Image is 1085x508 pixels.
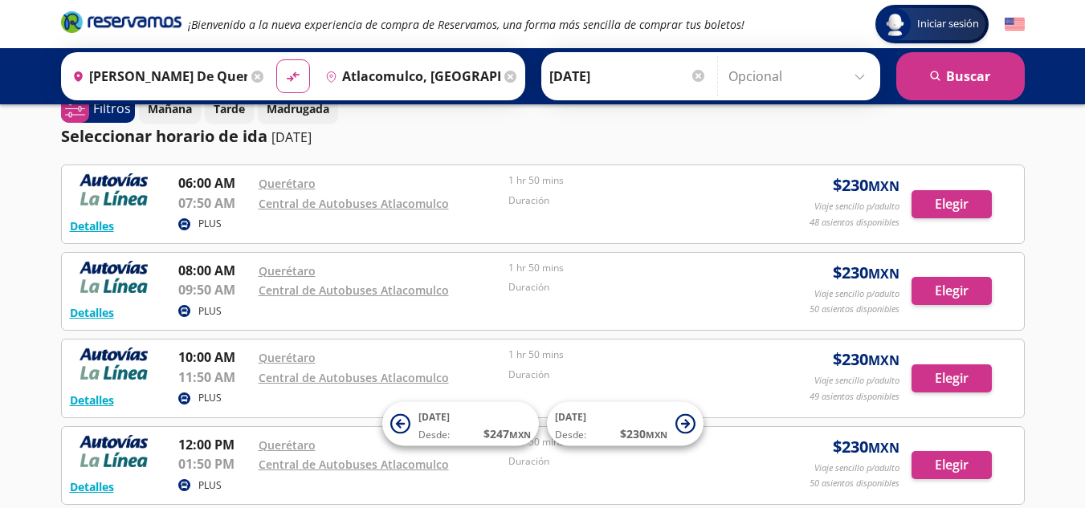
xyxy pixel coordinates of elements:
p: 10:00 AM [178,347,251,367]
p: 1 hr 50 mins [508,347,751,362]
p: 48 asientos disponibles [810,216,899,230]
a: Querétaro [259,350,316,365]
p: 09:50 AM [178,280,251,299]
a: Central de Autobuses Atlacomulco [259,196,449,211]
p: 1 hr 50 mins [508,261,751,275]
p: Viaje sencillo p/adulto [814,374,899,388]
p: [DATE] [271,128,312,147]
p: PLUS [198,478,222,493]
p: 12:00 PM [178,435,251,454]
button: Elegir [912,277,992,305]
span: [DATE] [418,410,450,424]
small: MXN [509,429,531,441]
small: MXN [868,177,899,195]
button: Detalles [70,392,114,408]
a: Central de Autobuses Atlacomulco [259,370,449,385]
p: Madrugada [267,100,329,117]
button: Elegir [912,364,992,392]
p: Viaje sencillo p/adulto [814,287,899,301]
p: Tarde [214,100,245,117]
p: 07:50 AM [178,193,251,213]
span: $ 230 [833,173,899,197]
small: MXN [868,352,899,369]
p: Duración [508,193,751,208]
span: $ 247 [483,425,531,442]
input: Buscar Destino [319,56,500,96]
p: PLUS [198,391,222,405]
p: 11:50 AM [178,368,251,387]
p: Duración [508,368,751,382]
button: [DATE]Desde:$247MXN [382,402,539,446]
span: [DATE] [555,410,586,424]
small: MXN [868,265,899,282]
small: MXN [646,429,667,441]
button: English [1005,14,1025,35]
p: Viaje sencillo p/adulto [814,200,899,213]
a: Querétaro [259,437,316,453]
input: Elegir Fecha [549,56,707,96]
input: Buscar Origen [66,56,247,96]
em: ¡Bienvenido a la nueva experiencia de compra de Reservamos, una forma más sencilla de comprar tus... [188,17,744,32]
button: Detalles [70,478,114,495]
img: RESERVAMOS [70,173,158,205]
button: [DATE]Desde:$230MXN [547,402,704,446]
img: RESERVAMOS [70,435,158,467]
a: Central de Autobuses Atlacomulco [259,457,449,472]
a: Querétaro [259,176,316,191]
span: Desde: [555,428,586,442]
i: Brand Logo [61,10,182,34]
p: 1 hr 50 mins [508,173,751,188]
small: MXN [868,439,899,457]
span: $ 230 [620,425,667,442]
p: Viaje sencillo p/adulto [814,461,899,475]
span: $ 230 [833,435,899,459]
p: 49 asientos disponibles [810,390,899,404]
p: Mañana [148,100,192,117]
span: $ 230 [833,347,899,372]
button: Mañana [139,93,201,124]
a: Querétaro [259,263,316,278]
img: RESERVAMOS [70,261,158,293]
p: 50 asientos disponibles [810,477,899,490]
span: Iniciar sesión [911,16,985,32]
button: 0Filtros [61,95,135,123]
p: Duración [508,454,751,469]
img: RESERVAMOS [70,347,158,380]
button: Detalles [70,304,114,321]
button: Elegir [912,451,992,479]
p: PLUS [198,304,222,319]
button: Detalles [70,217,114,234]
p: 50 asientos disponibles [810,303,899,316]
p: Duración [508,280,751,295]
a: Brand Logo [61,10,182,39]
span: Desde: [418,428,450,442]
button: Madrugada [258,93,338,124]
button: Elegir [912,190,992,218]
p: Filtros [93,99,131,118]
p: PLUS [198,217,222,231]
p: Seleccionar horario de ida [61,124,267,148]
p: 01:50 PM [178,454,251,473]
button: Tarde [205,93,254,124]
p: 06:00 AM [178,173,251,193]
a: Central de Autobuses Atlacomulco [259,282,449,298]
span: $ 230 [833,261,899,285]
input: Opcional [728,56,872,96]
p: 08:00 AM [178,261,251,280]
button: Buscar [896,52,1025,100]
